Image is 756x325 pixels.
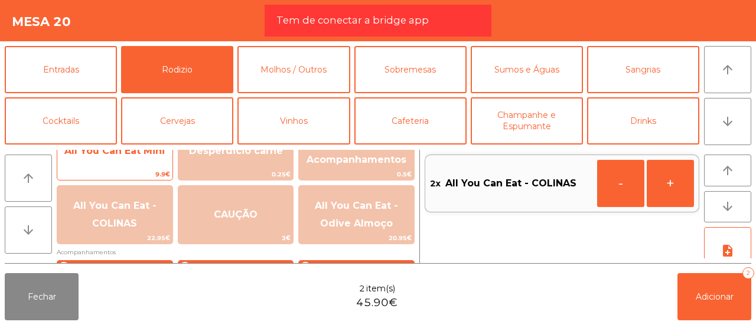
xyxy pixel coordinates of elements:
i: arrow_downward [721,199,735,214]
span: 9.9€ [57,169,172,180]
span: 3€ [178,232,294,244]
button: Molhos / Outros [237,46,350,93]
span: All You Can Eat Mini [64,145,165,156]
button: Sangrias [587,46,699,93]
button: arrow_downward [704,191,751,223]
span: 22.95€ [57,232,172,244]
button: Fechar [5,273,79,320]
button: Cervejas [121,97,233,145]
button: Cocktails [5,97,117,145]
span: All You Can Eat - COLINAS [73,200,157,229]
button: Sobremesas [354,46,467,93]
span: 45.90€ [356,295,397,311]
button: arrow_downward [5,206,52,254]
button: Cafeteria [354,97,467,145]
span: 0.25€ [178,169,294,180]
span: Desperdicio carne [189,145,283,156]
button: Adicionar2 [677,273,751,320]
i: arrow_upward [21,171,35,185]
span: item(s) [366,283,395,295]
button: arrow_downward [704,98,751,145]
i: arrow_upward [721,63,735,77]
button: note_add [704,227,751,274]
span: All You Can Eat - COLINAS [445,175,576,192]
button: arrow_upward [704,155,751,186]
button: Entradas [5,46,117,93]
button: - [597,160,644,207]
button: arrow_upward [704,46,751,93]
button: Champanhe e Espumante [471,97,583,145]
span: Adicionar [696,291,734,302]
span: + [58,261,70,273]
button: + [647,160,694,207]
span: 20.95€ [299,232,414,244]
span: All You Can Eat - Odive Almoço [315,200,398,229]
span: + [179,261,191,273]
span: CAUÇÃO [214,209,258,220]
span: 2 [359,283,365,295]
span: Acompanhamentos [57,247,415,258]
i: arrow_downward [721,114,735,129]
div: 2 [742,267,754,279]
i: arrow_downward [21,223,35,237]
span: 0.5€ [299,169,414,180]
button: arrow_upward [5,155,52,202]
span: 2x [430,175,441,192]
button: Vinhos [237,97,350,145]
span: Tem de conectar a bridge app [276,13,429,28]
i: note_add [721,244,735,258]
h4: Mesa 20 [12,13,71,31]
span: + [299,261,311,273]
i: arrow_upward [721,163,735,178]
button: Rodizio [121,46,233,93]
button: Sumos e Águas [471,46,583,93]
button: Drinks [587,97,699,145]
